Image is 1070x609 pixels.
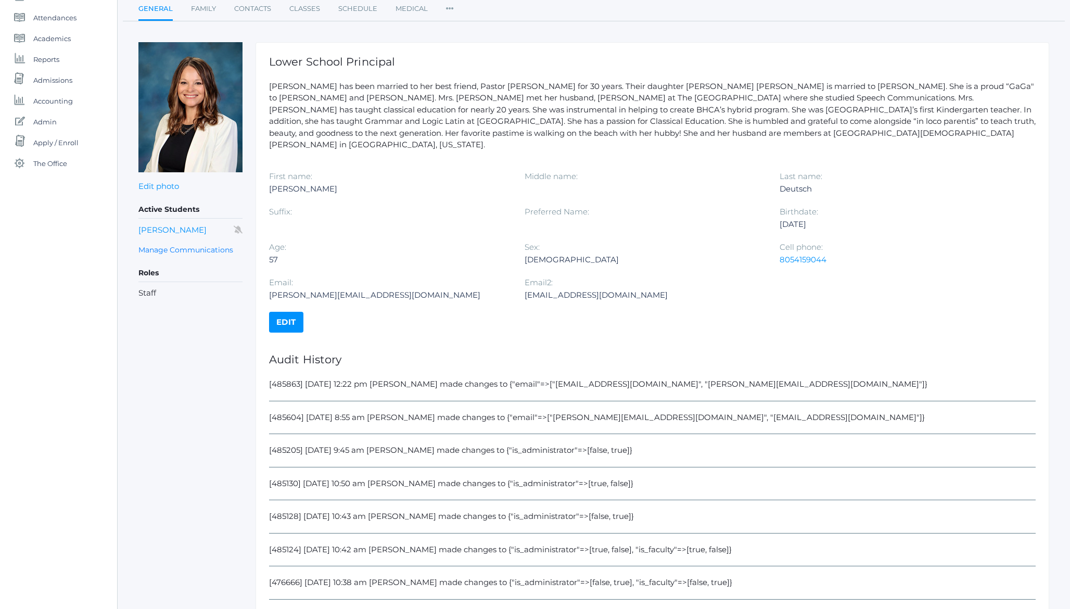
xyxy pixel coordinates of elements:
[269,81,1036,151] p: [PERSON_NAME] has been married to her best friend, Pastor [PERSON_NAME] for 30 years. Their daugh...
[138,42,243,172] img: Teresa Deutsch
[780,171,822,181] label: Last name:
[138,201,243,219] h5: Active Students
[138,181,179,191] a: Edit photo
[33,132,79,153] span: Apply / Enroll
[138,244,233,256] a: Manage Communications
[269,353,1036,365] h1: Audit History
[269,577,1036,600] div: [476666] [DATE] 10:38 am [PERSON_NAME] made changes to {"is_administrator"=>[false, true], "is_fa...
[269,378,1036,401] div: [485863] [DATE] 12:22 pm [PERSON_NAME] made changes to {"email"=>["[EMAIL_ADDRESS][DOMAIN_NAME]",...
[269,183,509,195] div: [PERSON_NAME]
[269,171,312,181] label: First name:
[269,412,1036,435] div: [485604] [DATE] 8:55 am [PERSON_NAME] made changes to {"email"=>["[PERSON_NAME][EMAIL_ADDRESS][DO...
[269,312,303,333] a: Edit
[525,171,578,181] label: Middle name:
[525,207,589,217] label: Preferred Name:
[33,70,72,91] span: Admissions
[525,253,765,266] div: [DEMOGRAPHIC_DATA]
[33,49,59,70] span: Reports
[780,218,1020,231] div: [DATE]
[33,111,57,132] span: Admin
[780,255,826,264] a: 8054159044
[234,226,243,234] i: Does not receive communications for this student
[269,207,292,217] label: Suffix:
[138,287,243,299] li: Staff
[33,7,77,28] span: Attendances
[269,289,509,301] div: [PERSON_NAME][EMAIL_ADDRESS][DOMAIN_NAME]
[780,183,1020,195] div: Deutsch
[269,478,1036,501] div: [485130] [DATE] 10:50 am [PERSON_NAME] made changes to {"is_administrator"=>[true, false]}
[269,253,509,266] div: 57
[269,511,1036,534] div: [485128] [DATE] 10:43 am [PERSON_NAME] made changes to {"is_administrator"=>[false, true]}
[269,56,1036,68] h1: Lower School Principal
[33,91,73,111] span: Accounting
[780,207,818,217] label: Birthdate:
[525,242,540,252] label: Sex:
[525,289,765,301] div: [EMAIL_ADDRESS][DOMAIN_NAME]
[138,264,243,282] h5: Roles
[780,242,823,252] label: Cell phone:
[269,277,293,287] label: Email:
[525,277,553,287] label: Email2:
[33,28,71,49] span: Academics
[138,225,207,235] a: [PERSON_NAME]
[33,153,67,174] span: The Office
[269,445,1036,467] div: [485205] [DATE] 9:45 am [PERSON_NAME] made changes to {"is_administrator"=>[false, true]}
[269,242,286,252] label: Age:
[269,544,1036,567] div: [485124] [DATE] 10:42 am [PERSON_NAME] made changes to {"is_administrator"=>[true, false], "is_fa...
